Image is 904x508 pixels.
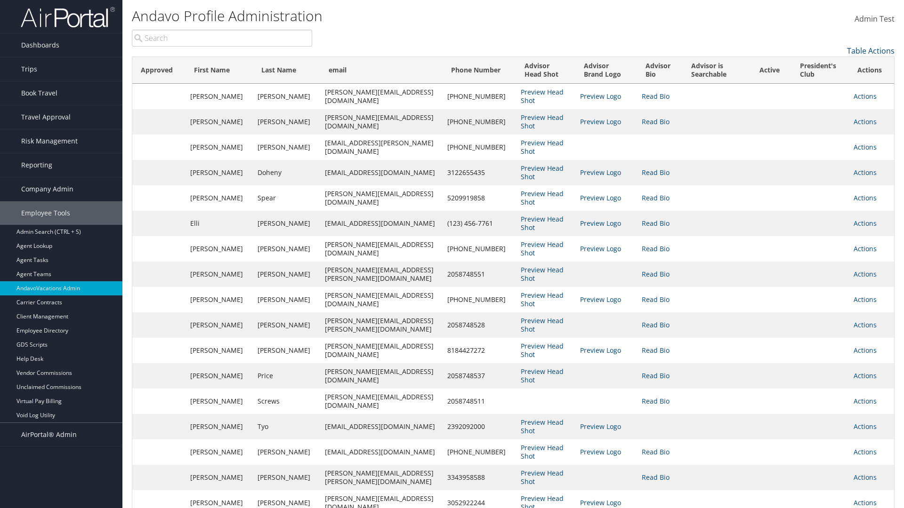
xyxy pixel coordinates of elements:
[186,465,253,490] td: [PERSON_NAME]
[253,312,320,338] td: [PERSON_NAME]
[443,389,516,414] td: 2058748511
[521,164,564,181] a: Preview Head Shot
[443,211,516,236] td: (123) 456-7761
[186,389,253,414] td: [PERSON_NAME]
[521,341,564,359] a: Preview Head Shot
[521,189,564,206] a: Preview Head Shot
[854,498,877,507] a: Actions
[854,346,877,355] a: Actions
[320,465,442,490] td: [PERSON_NAME][EMAIL_ADDRESS][PERSON_NAME][DOMAIN_NAME]
[132,6,640,26] h1: Andavo Profile Administration
[21,177,73,201] span: Company Admin
[186,160,253,185] td: [PERSON_NAME]
[320,414,442,439] td: [EMAIL_ADDRESS][DOMAIN_NAME]
[580,92,621,101] a: Preview Logo
[253,465,320,490] td: [PERSON_NAME]
[849,57,894,84] th: Actions
[443,338,516,363] td: 8184427272
[516,57,575,84] th: Advisor Head Shot: activate to sort column ascending
[320,262,442,287] td: [PERSON_NAME][EMAIL_ADDRESS][PERSON_NAME][DOMAIN_NAME]
[253,135,320,160] td: [PERSON_NAME]
[443,363,516,389] td: 2058748537
[642,473,670,482] a: Read Bio
[642,320,670,329] a: Read Bio
[751,57,791,84] th: Active: activate to sort column ascending
[521,87,564,105] a: Preview Head Shot
[521,240,564,257] a: Preview Head Shot
[521,367,564,384] a: Preview Head Shot
[580,295,621,304] a: Preview Logo
[642,371,670,380] a: Read Bio
[443,262,516,287] td: 2058748551
[253,439,320,465] td: [PERSON_NAME]
[253,57,320,84] th: Last Name: activate to sort column ascending
[580,168,621,177] a: Preview Logo
[854,193,877,202] a: Actions
[253,287,320,312] td: [PERSON_NAME]
[186,84,253,109] td: [PERSON_NAME]
[642,346,670,355] a: Read Bio
[791,57,849,84] th: President's Club: activate to sort column ascending
[580,346,621,355] a: Preview Logo
[186,439,253,465] td: [PERSON_NAME]
[253,338,320,363] td: [PERSON_NAME]
[521,291,564,308] a: Preview Head Shot
[443,185,516,211] td: 5209919858
[854,270,877,278] a: Actions
[854,295,877,304] a: Actions
[21,201,70,225] span: Employee Tools
[521,316,564,333] a: Preview Head Shot
[320,185,442,211] td: [PERSON_NAME][EMAIL_ADDRESS][DOMAIN_NAME]
[642,219,670,228] a: Read Bio
[21,81,57,105] span: Book Travel
[186,211,253,236] td: Elli
[186,312,253,338] td: [PERSON_NAME]
[21,57,37,81] span: Trips
[320,338,442,363] td: [PERSON_NAME][EMAIL_ADDRESS][DOMAIN_NAME]
[186,338,253,363] td: [PERSON_NAME]
[443,236,516,262] td: [PHONE_NUMBER]
[186,135,253,160] td: [PERSON_NAME]
[132,30,312,47] input: Search
[575,57,637,84] th: Advisor Brand Logo: activate to sort column ascending
[320,389,442,414] td: [PERSON_NAME][EMAIL_ADDRESS][DOMAIN_NAME]
[580,219,621,228] a: Preview Logo
[642,193,670,202] a: Read Bio
[443,135,516,160] td: [PHONE_NUMBER]
[253,414,320,439] td: Tyo
[854,92,877,101] a: Actions
[186,262,253,287] td: [PERSON_NAME]
[320,135,442,160] td: [EMAIL_ADDRESS][PERSON_NAME][DOMAIN_NAME]
[642,270,670,278] a: Read Bio
[320,287,442,312] td: [PERSON_NAME][EMAIL_ADDRESS][DOMAIN_NAME]
[253,236,320,262] td: [PERSON_NAME]
[443,84,516,109] td: [PHONE_NUMBER]
[132,57,186,84] th: Approved: activate to sort column ascending
[642,117,670,126] a: Read Bio
[443,312,516,338] td: 2058748528
[253,363,320,389] td: Price
[443,57,516,84] th: Phone Number: activate to sort column ascending
[580,498,621,507] a: Preview Logo
[320,84,442,109] td: [PERSON_NAME][EMAIL_ADDRESS][DOMAIN_NAME]
[521,214,564,232] a: Preview Head Shot
[186,287,253,312] td: [PERSON_NAME]
[855,5,895,34] a: Admin Test
[854,447,877,456] a: Actions
[253,185,320,211] td: Spear
[253,84,320,109] td: [PERSON_NAME]
[253,389,320,414] td: Screws
[580,244,621,253] a: Preview Logo
[854,168,877,177] a: Actions
[253,262,320,287] td: [PERSON_NAME]
[521,468,564,486] a: Preview Head Shot
[443,465,516,490] td: 3343958588
[855,14,895,24] span: Admin Test
[854,371,877,380] a: Actions
[521,138,564,156] a: Preview Head Shot
[443,287,516,312] td: [PHONE_NUMBER]
[854,244,877,253] a: Actions
[443,414,516,439] td: 2392092000
[320,109,442,135] td: [PERSON_NAME][EMAIL_ADDRESS][DOMAIN_NAME]
[21,423,77,446] span: AirPortal® Admin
